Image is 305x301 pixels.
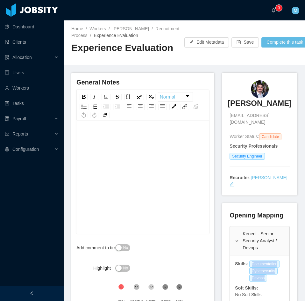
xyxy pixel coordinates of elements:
[76,78,209,87] h4: General Notes
[101,112,110,118] div: Remove
[230,175,251,180] strong: Recruiter:
[12,55,32,60] span: Allocation
[71,26,180,38] a: Recruitment Process
[93,266,115,271] label: Highlight
[124,94,132,100] div: Monospace
[157,92,194,102] div: rdw-block-control
[78,104,124,110] div: rdw-list-control
[179,104,202,110] div: rdw-link-control
[80,104,89,110] div: Unordered
[5,82,59,94] a: icon: userWorkers
[230,143,278,149] strong: Security Professionals
[5,132,9,136] i: icon: line-chart
[160,91,175,103] span: Normal
[228,98,292,112] a: [PERSON_NAME]
[235,239,239,243] i: icon: right
[146,94,156,100] div: Subscript
[5,66,59,79] a: icon: robotUsers
[5,97,59,110] a: icon: profileTasks
[135,94,144,100] div: Superscript
[230,182,234,187] i: icon: edit
[109,26,110,31] span: /
[249,261,280,268] span: Documentation
[94,33,138,38] span: Experience Evaluation
[12,116,26,121] span: Payroll
[251,80,269,98] img: 51d29279-6ffa-4bee-87a0-df9cc477129b_68b8c72a86963-90w.png
[91,104,99,110] div: Ordered
[231,37,259,48] button: icon: saveSave
[78,92,157,102] div: rdw-inline-control
[12,131,28,136] span: Reports
[136,104,145,110] div: Center
[76,90,209,234] div: rdw-wrapper
[249,275,267,282] span: Devops
[5,147,9,151] i: icon: setting
[76,90,209,121] div: rdw-toolbar
[152,26,153,31] span: /
[5,36,59,48] a: icon: auditClients
[181,104,189,110] div: Link
[249,268,278,275] span: Cybersecurity
[5,116,9,121] i: icon: file-protect
[230,112,290,126] span: [EMAIL_ADDRESS][DOMAIN_NAME]
[276,5,282,11] sup: 3
[86,26,87,31] span: /
[158,92,193,101] a: Block Type
[5,55,9,60] i: icon: solution
[230,226,289,255] div: icon: rightKenect - Senior Security Analyst / Devops
[5,20,59,33] a: icon: pie-chartDashboard
[294,7,297,14] span: M
[90,33,91,38] span: /
[125,104,133,110] div: Left
[158,104,167,110] div: Justify
[158,92,193,102] div: rdw-dropdown
[12,147,39,152] span: Configuration
[90,94,99,100] div: Italic
[184,37,229,48] button: icon: editEdit Metadata
[80,112,88,118] div: Undo
[230,153,265,160] span: Security Engineer
[80,94,88,100] div: Bold
[271,8,276,12] i: icon: bell
[100,112,111,118] div: rdw-remove-control
[147,104,156,110] div: Right
[102,104,111,110] div: Indent
[230,211,283,220] h4: Opening Mapping
[124,104,168,110] div: rdw-textalign-control
[123,265,128,271] span: No
[113,94,122,100] div: Strikethrough
[235,261,248,266] strong: Skills:
[112,26,149,31] a: [PERSON_NAME]
[82,131,204,243] div: rdw-editor
[102,94,110,100] div: Underline
[235,291,262,298] div: No Soft Skills
[230,134,259,139] span: Worker Status:
[113,104,122,110] div: Outdent
[235,285,258,290] strong: Soft Skills:
[71,41,184,55] h2: Experience Evaluation
[123,245,128,251] span: No
[168,104,179,110] div: rdw-color-picker
[71,26,83,31] a: Home
[89,26,106,31] a: Workers
[192,104,200,110] div: Unlink
[278,5,280,11] p: 3
[251,175,287,180] a: [PERSON_NAME]
[78,112,100,118] div: rdw-history-control
[90,112,98,118] div: Redo
[228,98,292,108] h3: [PERSON_NAME]
[76,245,132,250] label: Add comment to timeline?
[259,133,282,140] span: Candidate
